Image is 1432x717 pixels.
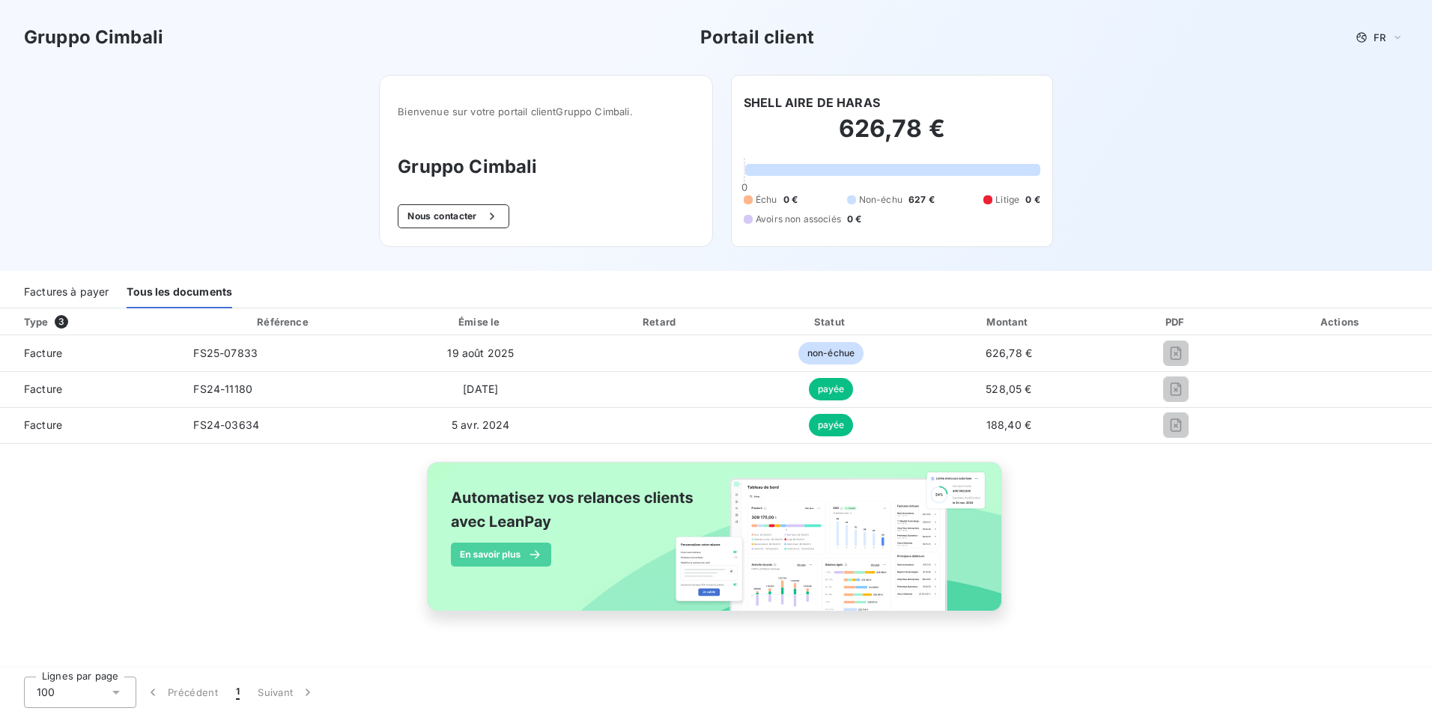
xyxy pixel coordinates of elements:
div: Factures à payer [24,277,109,308]
div: Référence [257,316,308,328]
div: Tous les documents [127,277,232,308]
div: Type [15,314,178,329]
span: Avoirs non associés [756,213,841,226]
span: Facture [12,382,169,397]
span: Échu [756,193,777,207]
span: Bienvenue sur votre portail client Gruppo Cimbali . [398,106,694,118]
span: 1 [236,685,240,700]
span: 100 [37,685,55,700]
span: 0 [741,181,747,193]
span: non-échue [798,342,864,364]
h2: 626,78 € [744,114,1040,159]
span: 0 € [847,213,861,226]
h3: Gruppo Cimbali [24,24,163,51]
div: Émise le [390,314,571,329]
span: 528,05 € [986,382,1031,395]
div: Statut [750,314,912,329]
span: FS24-03634 [193,418,259,431]
button: Précédent [136,677,227,708]
span: [DATE] [463,382,498,395]
div: Montant [918,314,1099,329]
button: Nous contacter [398,204,509,228]
span: 0 € [783,193,798,207]
span: 626,78 € [986,347,1032,359]
div: PDF [1105,314,1247,329]
span: FS25-07833 [193,347,258,359]
span: FS24-11180 [193,382,252,395]
div: Retard [577,314,744,329]
span: 188,40 € [986,418,1031,431]
span: Non-échu [859,193,902,207]
span: 3 [55,315,68,329]
span: 5 avr. 2024 [452,418,510,431]
span: payée [809,414,854,436]
span: 627 € [908,193,935,207]
span: Facture [12,418,169,433]
h3: Portail client [700,24,814,51]
h6: SHELL AIRE DE HARAS [744,94,880,112]
img: banner [413,453,1019,637]
span: Facture [12,346,169,361]
button: 1 [227,677,249,708]
span: 0 € [1025,193,1040,207]
span: payée [809,378,854,400]
span: 19 août 2025 [447,347,514,359]
span: Litige [995,193,1019,207]
div: Actions [1253,314,1429,329]
h3: Gruppo Cimbali [398,153,694,180]
span: FR [1374,31,1386,43]
button: Suivant [249,677,324,708]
